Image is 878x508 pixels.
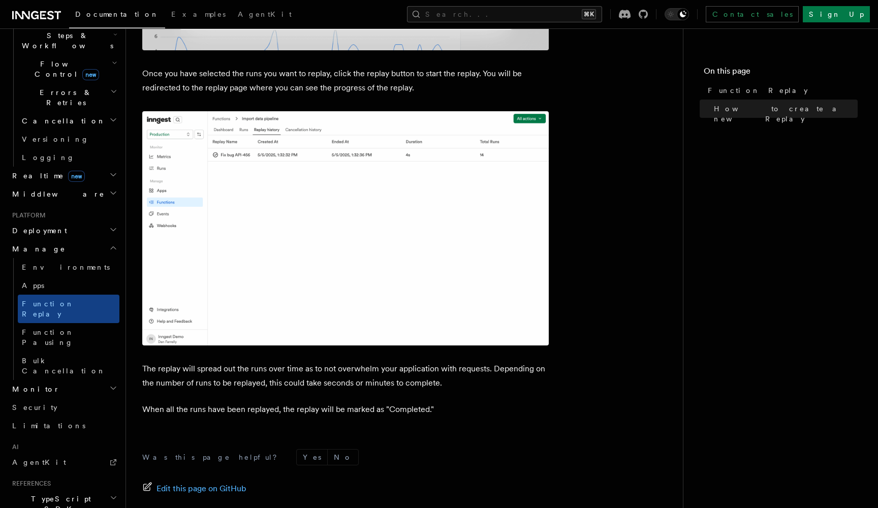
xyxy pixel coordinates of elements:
button: Flow Controlnew [18,55,119,83]
a: Function Pausing [18,323,119,352]
span: Steps & Workflows [18,30,113,51]
button: Steps & Workflows [18,26,119,55]
a: Function Replay [18,295,119,323]
a: Contact sales [706,6,799,22]
button: Toggle dark mode [665,8,689,20]
span: Edit this page on GitHub [156,482,246,496]
button: Yes [297,450,327,465]
a: Documentation [69,3,165,28]
button: No [328,450,358,465]
a: Function Replay [704,81,858,100]
span: Flow Control [18,59,112,79]
a: Limitations [8,417,119,435]
a: AgentKit [232,3,298,27]
span: How to create a new Replay [714,104,858,124]
a: AgentKit [8,453,119,471]
span: Limitations [12,422,85,430]
span: Function Replay [22,300,74,318]
div: Manage [8,258,119,380]
span: Middleware [8,189,105,199]
a: Edit this page on GitHub [142,482,246,496]
span: Manage [8,244,66,254]
span: Security [12,403,57,411]
span: Documentation [75,10,159,18]
button: Middleware [8,185,119,203]
kbd: ⌘K [582,9,596,19]
span: Deployment [8,226,67,236]
button: Search...⌘K [407,6,602,22]
span: Apps [22,281,44,290]
span: new [82,69,99,80]
a: Apps [18,276,119,295]
div: Inngest Functions [8,8,119,167]
span: Function Replay [708,85,808,96]
p: The replay will spread out the runs over time as to not overwhelm your application with requests.... [142,362,549,390]
span: Cancellation [18,116,106,126]
a: Bulk Cancellation [18,352,119,380]
span: Errors & Retries [18,87,110,108]
a: Environments [18,258,119,276]
button: Deployment [8,221,119,240]
a: Security [8,398,119,417]
span: Monitor [8,384,60,394]
button: Realtimenew [8,167,119,185]
button: Cancellation [18,112,119,130]
span: AgentKit [12,458,66,466]
span: Environments [22,263,110,271]
span: Logging [22,153,75,162]
button: Manage [8,240,119,258]
span: Examples [171,10,226,18]
p: Was this page helpful? [142,452,284,462]
span: Function Pausing [22,328,74,346]
span: References [8,480,51,488]
p: Once you have selected the runs you want to replay, click the replay button to start the replay. ... [142,67,549,95]
a: Sign Up [803,6,870,22]
a: Logging [18,148,119,167]
span: AI [8,443,19,451]
span: AgentKit [238,10,292,18]
span: Bulk Cancellation [22,357,106,375]
a: Examples [165,3,232,27]
span: new [68,171,85,182]
button: Monitor [8,380,119,398]
button: Errors & Retries [18,83,119,112]
a: Versioning [18,130,119,148]
h4: On this page [704,65,858,81]
p: When all the runs have been replayed, the replay will be marked as "Completed." [142,402,549,417]
a: How to create a new Replay [710,100,858,128]
span: Versioning [22,135,89,143]
span: Realtime [8,171,85,181]
img: List of all Replays [142,111,549,345]
span: Platform [8,211,46,219]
